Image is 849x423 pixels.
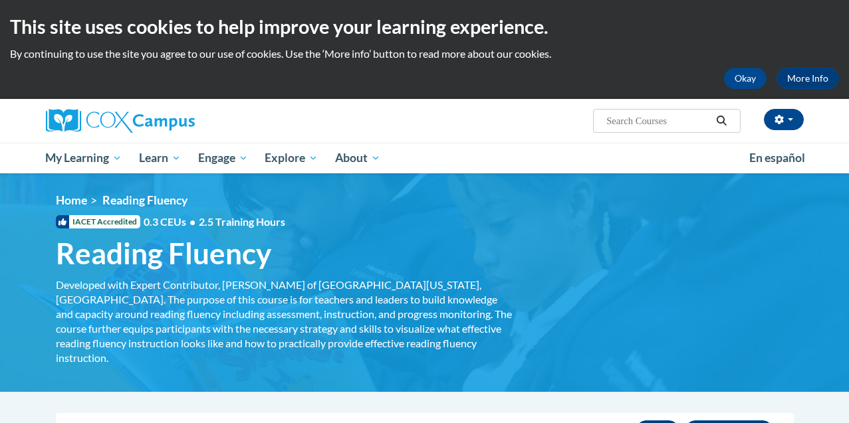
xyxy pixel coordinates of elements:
button: Account Settings [764,109,804,130]
div: Main menu [36,143,814,173]
span: • [189,215,195,228]
span: Explore [265,150,318,166]
span: Engage [198,150,248,166]
button: Search [711,113,731,129]
span: Learn [139,150,181,166]
a: Cox Campus [46,109,285,133]
button: Okay [724,68,767,89]
p: By continuing to use the site you agree to our use of cookies. Use the ‘More info’ button to read... [10,46,839,61]
span: Reading Fluency [102,193,187,207]
span: 0.3 CEUs [144,214,285,229]
div: Developed with Expert Contributor, [PERSON_NAME] of [GEOGRAPHIC_DATA][US_STATE], [GEOGRAPHIC_DATA... [56,278,515,365]
span: En español [749,151,805,165]
span: Reading Fluency [56,236,271,271]
span: About [335,150,380,166]
img: Cox Campus [46,109,195,133]
a: Home [56,193,87,207]
span: IACET Accredited [56,215,140,228]
span: 2.5 Training Hours [199,215,285,228]
span: My Learning [45,150,122,166]
a: About [326,143,389,173]
a: En español [741,144,814,172]
a: My Learning [37,143,131,173]
a: Explore [256,143,326,173]
a: Learn [130,143,189,173]
a: More Info [777,68,839,89]
a: Engage [189,143,257,173]
h2: This site uses cookies to help improve your learning experience. [10,13,839,40]
input: Search Courses [605,113,711,129]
